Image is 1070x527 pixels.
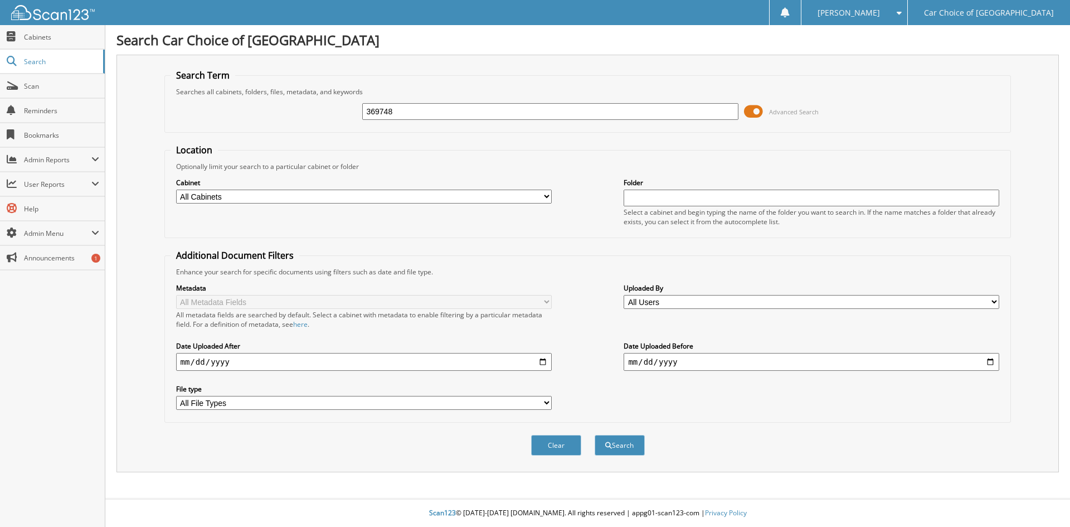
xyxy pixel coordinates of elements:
span: Search [24,57,98,66]
a: Privacy Policy [705,508,747,518]
label: Date Uploaded Before [624,341,999,351]
legend: Location [171,144,218,156]
label: Date Uploaded After [176,341,552,351]
span: Scan [24,81,99,91]
span: Admin Reports [24,155,91,165]
div: Optionally limit your search to a particular cabinet or folder [171,162,1005,171]
div: © [DATE]-[DATE] [DOMAIN_NAME]. All rights reserved | appg01-scan123-com | [105,500,1070,527]
span: Announcements [24,253,99,263]
button: Clear [531,435,581,456]
label: Uploaded By [624,283,999,293]
div: Searches all cabinets, folders, files, metadata, and keywords [171,87,1005,96]
span: Car Choice of [GEOGRAPHIC_DATA] [924,9,1054,16]
label: Folder [624,178,999,187]
label: Cabinet [176,178,552,187]
span: Advanced Search [769,108,819,116]
a: here [293,320,308,329]
span: Cabinets [24,32,99,42]
label: Metadata [176,283,552,293]
span: Admin Menu [24,229,91,238]
span: [PERSON_NAME] [818,9,880,16]
div: All metadata fields are searched by default. Select a cabinet with metadata to enable filtering b... [176,310,552,329]
div: Select a cabinet and begin typing the name of the folder you want to search in. If the name match... [624,207,999,226]
span: Reminders [24,106,99,115]
div: Enhance your search for specific documents using filters such as date and file type. [171,267,1005,277]
span: Scan123 [429,508,456,518]
label: File type [176,384,552,394]
button: Search [595,435,645,456]
span: Help [24,204,99,214]
input: start [176,353,552,371]
h1: Search Car Choice of [GEOGRAPHIC_DATA] [116,31,1059,49]
legend: Additional Document Filters [171,249,299,262]
span: User Reports [24,180,91,189]
legend: Search Term [171,69,235,81]
span: Bookmarks [24,130,99,140]
div: 1 [91,254,100,263]
input: end [624,353,999,371]
img: scan123-logo-white.svg [11,5,95,20]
